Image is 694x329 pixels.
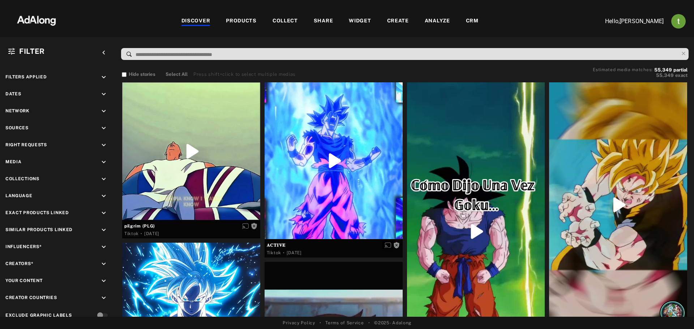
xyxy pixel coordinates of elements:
span: © 2025 - Adalong [374,320,411,326]
time: 2025-07-25T00:00:00.000Z [144,231,159,236]
span: Sources [5,125,29,130]
i: keyboard_arrow_down [100,90,108,98]
span: Exact Products Linked [5,210,69,215]
span: Rights not requested [251,223,257,228]
i: keyboard_arrow_down [100,226,108,234]
time: 2025-07-22T00:00:00.000Z [287,250,302,255]
span: Right Requests [5,142,47,147]
a: Terms of Service [325,320,364,326]
i: keyboard_arrow_down [100,124,108,132]
div: CREATE [387,17,409,26]
span: · [283,250,285,256]
div: Exclude Graphic Labels [5,312,72,319]
span: Collections [5,176,39,181]
span: Dates [5,91,21,96]
i: keyboard_arrow_down [100,107,108,115]
div: PRODUCTS [226,17,257,26]
i: keyboard_arrow_down [100,175,108,183]
span: Creators* [5,261,33,266]
span: Filters applied [5,74,47,79]
i: keyboard_arrow_down [100,141,108,149]
span: 55,349 [654,67,672,73]
div: CRM [466,17,479,26]
div: DISCOVER [181,17,210,26]
button: 55,349partial [654,68,687,72]
div: Tiktok [124,230,139,237]
button: Select All [166,71,188,78]
img: ACg8ocJj1Mp6hOb8A41jL1uwSMxz7God0ICt0FEFk954meAQ=s96-c [671,14,686,29]
i: keyboard_arrow_down [100,260,108,268]
div: WIDGET [349,17,371,26]
button: 55,349exact [593,72,687,79]
span: 𝐀𝐂𝐓𝐈𝐕𝐄 [267,242,400,248]
span: Your Content [5,278,42,283]
i: keyboard_arrow_down [100,158,108,166]
span: • [320,320,321,326]
span: Network [5,108,30,113]
i: keyboard_arrow_down [100,294,108,302]
span: Estimated media matches: [593,67,653,72]
span: • [368,320,370,326]
span: Similar Products Linked [5,227,73,232]
button: Enable diffusion on this media [382,241,393,249]
i: keyboard_arrow_down [100,73,108,81]
i: keyboard_arrow_down [100,192,108,200]
span: 55,349 [656,73,674,78]
div: SHARE [314,17,333,26]
img: 63233d7d88ed69de3c212112c67096b6.png [5,9,68,31]
button: Hide stories [122,71,155,78]
i: keyboard_arrow_left [100,49,108,57]
span: pilgrim (PLG) [124,223,258,229]
div: Press shift+click to select multiple medias [193,71,296,78]
div: ANALYZE [425,17,450,26]
a: Privacy Policy [283,320,315,326]
span: Language [5,193,33,198]
iframe: Chat Widget [658,294,694,329]
button: Enable diffusion on this media [240,222,251,230]
button: Account settings [669,12,687,30]
span: Media [5,159,22,164]
span: Creator Countries [5,295,57,300]
i: keyboard_arrow_down [100,277,108,285]
i: keyboard_arrow_down [100,209,108,217]
i: keyboard_arrow_down [100,243,108,251]
span: · [141,231,142,237]
span: Influencers* [5,244,42,249]
span: Rights not requested [393,242,400,247]
div: Tiktok [267,250,281,256]
span: Filter [19,47,45,56]
div: COLLECT [273,17,298,26]
p: Hello, [PERSON_NAME] [591,17,664,26]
